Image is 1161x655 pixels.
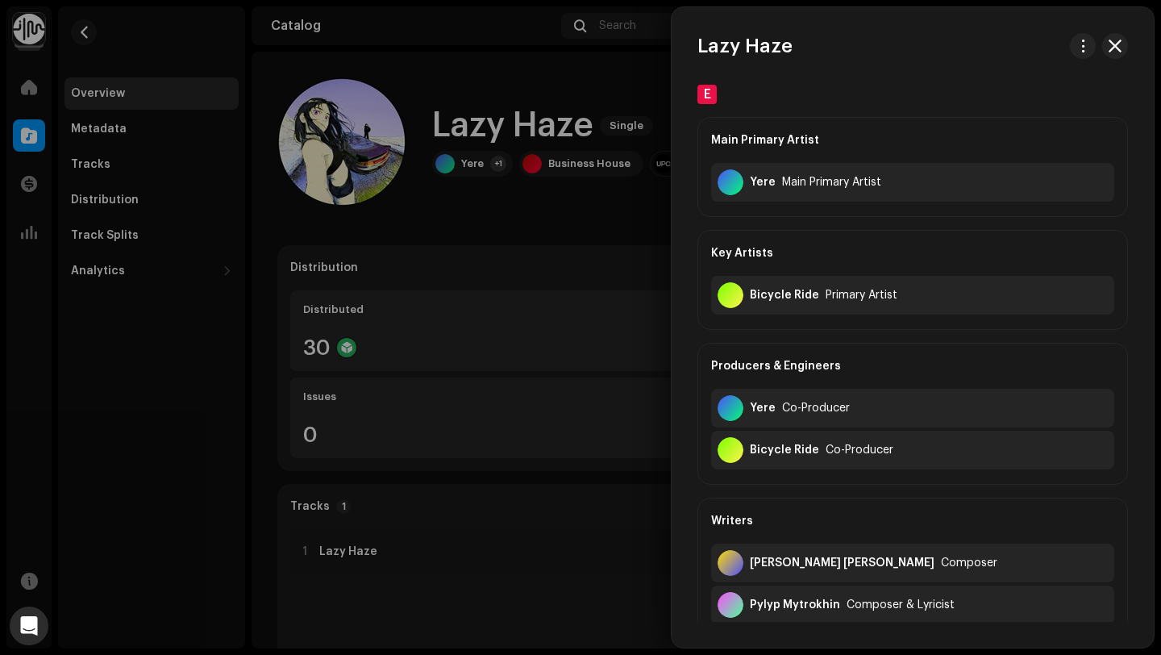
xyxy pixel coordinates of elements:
div: Main Primary Artist [782,176,881,189]
div: Writers [711,499,1114,544]
div: Co-Producer [826,444,893,457]
div: Primary Artist [826,289,897,302]
div: Producers & Engineers [711,344,1114,389]
div: Santiago Jeremy Arnillas Bushrod [750,557,934,569]
div: Co-Producer [782,402,850,415]
div: Composer & Lyricist [847,599,955,611]
div: Key Artists [711,231,1114,276]
div: Bicycle Ride [750,444,819,457]
div: Yere [750,402,776,415]
div: Main Primary Artist [711,118,1114,163]
div: Pylyp Mytrokhin [750,599,840,611]
div: Composer [941,557,997,569]
h3: Lazy Haze [697,33,793,59]
div: E [697,85,717,104]
div: Open Intercom Messenger [10,607,48,645]
div: Bicycle Ride [750,289,819,302]
div: Yere [750,176,776,189]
